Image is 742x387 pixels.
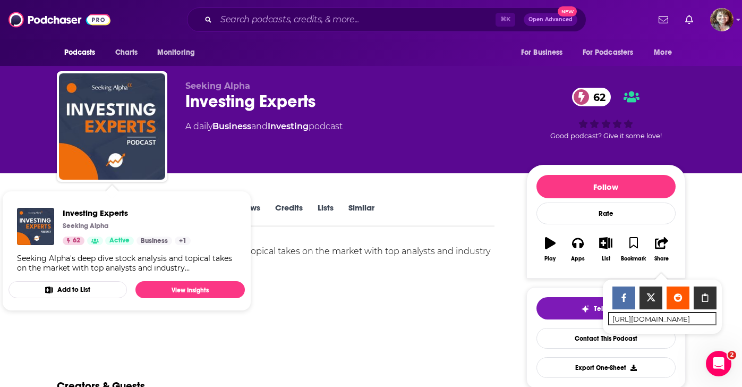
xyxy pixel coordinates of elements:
img: Investing Experts [17,208,54,245]
a: 62 [63,237,84,245]
a: Show notifications dropdown [681,11,697,29]
a: Share on Reddit [667,287,689,309]
span: For Podcasters [583,45,634,60]
button: Play [536,230,564,268]
button: tell me why sparkleTell Me Why [536,297,676,319]
div: Play [544,256,556,262]
a: Contact This Podcast [536,328,676,349]
span: For Business [521,45,563,60]
div: Share [654,256,669,262]
img: Investing Experts [59,73,165,180]
button: List [592,230,619,268]
a: Lists [318,203,334,227]
button: Show profile menu [710,8,734,31]
a: Similar [348,203,374,227]
a: Show notifications dropdown [654,11,672,29]
div: A daily podcast [185,120,343,133]
span: 2 [728,351,736,359]
a: Charts [108,43,144,63]
span: Logged in as ronnie54400 [710,8,734,31]
div: Seeking Alpha's deep dive stock analysis and topical takes on the market with top analysts and in... [17,254,236,273]
a: Investing [268,121,309,131]
a: 62 [572,88,611,106]
button: open menu [57,43,109,63]
button: Add to List [8,281,127,298]
div: List [602,256,610,262]
span: Monitoring [157,45,195,60]
a: +1 [175,237,191,245]
button: open menu [514,43,576,63]
span: Podcasts [64,45,96,60]
span: New [558,6,577,16]
button: Open AdvancedNew [524,13,577,26]
span: ⌘ K [496,13,515,27]
span: 62 [73,235,80,246]
div: Apps [571,256,585,262]
span: Charts [115,45,138,60]
a: Copy Link [694,287,717,309]
button: open menu [150,43,209,63]
iframe: Intercom live chat [706,351,731,376]
img: User Profile [710,8,734,31]
a: Active [105,237,134,245]
a: Share on Facebook [612,287,635,309]
div: 62Good podcast? Give it some love! [526,81,686,147]
span: 62 [583,88,611,106]
button: open menu [576,43,649,63]
a: Credits [275,203,303,227]
button: Follow [536,175,676,198]
span: Seeking Alpha [185,81,250,91]
a: Share on X/Twitter [639,287,662,309]
span: Good podcast? Give it some love! [550,132,662,140]
a: View Insights [135,281,245,298]
img: Podchaser - Follow, Share and Rate Podcasts [8,10,110,30]
button: Apps [564,230,592,268]
div: Search podcasts, credits, & more... [187,7,586,32]
button: Share [647,230,675,268]
img: tell me why sparkle [581,305,590,313]
div: Seeking Alpha's deep dive stock analysis and topical takes on the market with top analysts and in... [57,244,495,304]
span: Open Advanced [528,17,573,22]
div: Rate [536,203,676,224]
div: Bookmark [621,256,646,262]
span: Active [109,235,130,246]
a: Investing Experts [63,208,191,218]
button: Bookmark [620,230,647,268]
span: More [654,45,672,60]
button: Export One-Sheet [536,357,676,378]
a: Business [137,237,172,245]
button: open menu [646,43,685,63]
span: and [251,121,268,131]
a: Business [212,121,251,131]
p: Seeking Alpha [63,222,108,230]
input: Search podcasts, credits, & more... [216,11,496,28]
span: Tell Me Why [594,305,630,313]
